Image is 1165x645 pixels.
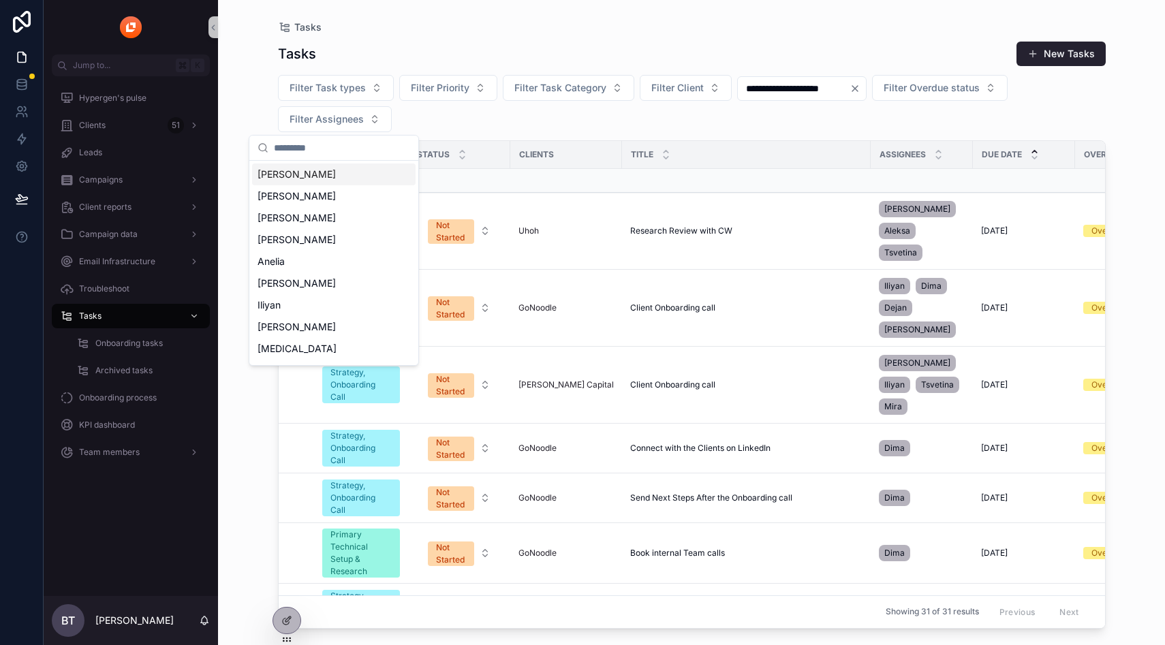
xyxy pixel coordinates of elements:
[630,548,863,559] a: Book internal Team calls
[168,117,184,133] div: 51
[258,364,336,377] span: [PERSON_NAME]
[879,198,965,264] a: [PERSON_NAME]AleksaTsvetina
[417,535,501,571] button: Select Button
[417,366,501,403] button: Select Button
[879,542,965,564] a: Dima
[436,437,466,461] div: Not Started
[981,443,1008,454] span: [DATE]
[921,281,942,292] span: Dima
[879,437,965,459] a: Dima
[630,225,863,236] a: Research Review with CW
[436,219,466,244] div: Not Started
[52,195,210,219] a: Client reports
[330,366,392,403] div: Strategy, Onboarding Call
[921,379,954,390] span: Tsvetina
[884,302,907,313] span: Dejan
[518,302,557,313] span: GoNoodle
[1091,492,1125,504] div: Overdue
[399,75,497,101] button: Select Button
[630,302,715,313] span: Client Onboarding call
[1091,225,1125,237] div: Overdue
[630,443,863,454] a: Connect with the Clients on LinkedIn
[518,548,557,559] span: GoNoodle
[1084,149,1158,160] span: Overdue status
[416,429,502,467] a: Select Button
[981,492,1008,503] span: [DATE]
[1091,547,1125,559] div: Overdue
[52,86,210,110] a: Hypergen's pulse
[417,479,501,516] button: Select Button
[330,590,392,627] div: Strategy, Onboarding Call
[52,168,210,192] a: Campaigns
[518,492,557,503] a: GoNoodle
[981,302,1067,313] a: [DATE]
[884,281,905,292] span: Iliyan
[981,492,1067,503] a: [DATE]
[290,81,366,95] span: Filter Task types
[879,275,965,341] a: IliyanDimaDejan[PERSON_NAME]
[982,149,1022,160] span: Due date
[192,60,203,71] span: K
[73,60,170,71] span: Jump to...
[416,589,502,627] a: Select Button
[52,113,210,138] a: Clients51
[850,83,866,94] button: Clear
[79,311,102,321] span: Tasks
[52,140,210,165] a: Leads
[879,352,965,418] a: [PERSON_NAME]IliyanTsvetinaMira
[411,81,469,95] span: Filter Priority
[630,302,863,313] a: Client Onboarding call
[258,233,336,247] span: [PERSON_NAME]
[630,379,715,390] span: Client Onboarding call
[79,120,106,131] span: Clients
[518,379,614,390] a: [PERSON_NAME] Capital
[1016,42,1106,66] button: New Tasks
[79,147,102,158] span: Leads
[79,174,123,185] span: Campaigns
[981,379,1008,390] span: [DATE]
[68,331,210,356] a: Onboarding tasks
[416,366,502,404] a: Select Button
[417,213,501,249] button: Select Button
[884,492,905,503] span: Dima
[631,149,653,160] span: Title
[330,430,392,467] div: Strategy, Onboarding Call
[79,392,157,403] span: Onboarding process
[278,75,394,101] button: Select Button
[880,149,926,160] span: Assignees
[417,430,501,467] button: Select Button
[884,204,950,215] span: [PERSON_NAME]
[640,75,732,101] button: Select Button
[79,256,155,267] span: Email Infrastructure
[630,492,792,503] span: Send Next Steps After the Onboarding call
[884,81,980,95] span: Filter Overdue status
[79,93,146,104] span: Hypergen's pulse
[52,277,210,301] a: Troubleshoot
[436,373,466,398] div: Not Started
[630,443,771,454] span: Connect with the Clients on LinkedIn
[68,358,210,383] a: Archived tasks
[884,225,910,236] span: Aleksa
[79,447,140,458] span: Team members
[981,225,1067,236] a: [DATE]
[416,479,502,517] a: Select Button
[79,202,131,213] span: Client reports
[258,277,336,290] span: [PERSON_NAME]
[1091,442,1125,454] div: Overdue
[95,338,163,349] span: Onboarding tasks
[981,548,1067,559] a: [DATE]
[416,289,502,327] a: Select Button
[886,607,979,618] span: Showing 31 of 31 results
[52,386,210,410] a: Onboarding process
[884,443,905,454] span: Dima
[884,379,905,390] span: Iliyan
[436,486,466,511] div: Not Started
[518,443,614,454] a: GoNoodle
[330,529,392,578] div: Primary Technical Setup & Research
[1091,379,1125,391] div: Overdue
[630,379,863,390] a: Client Onboarding call
[519,149,554,160] span: Clients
